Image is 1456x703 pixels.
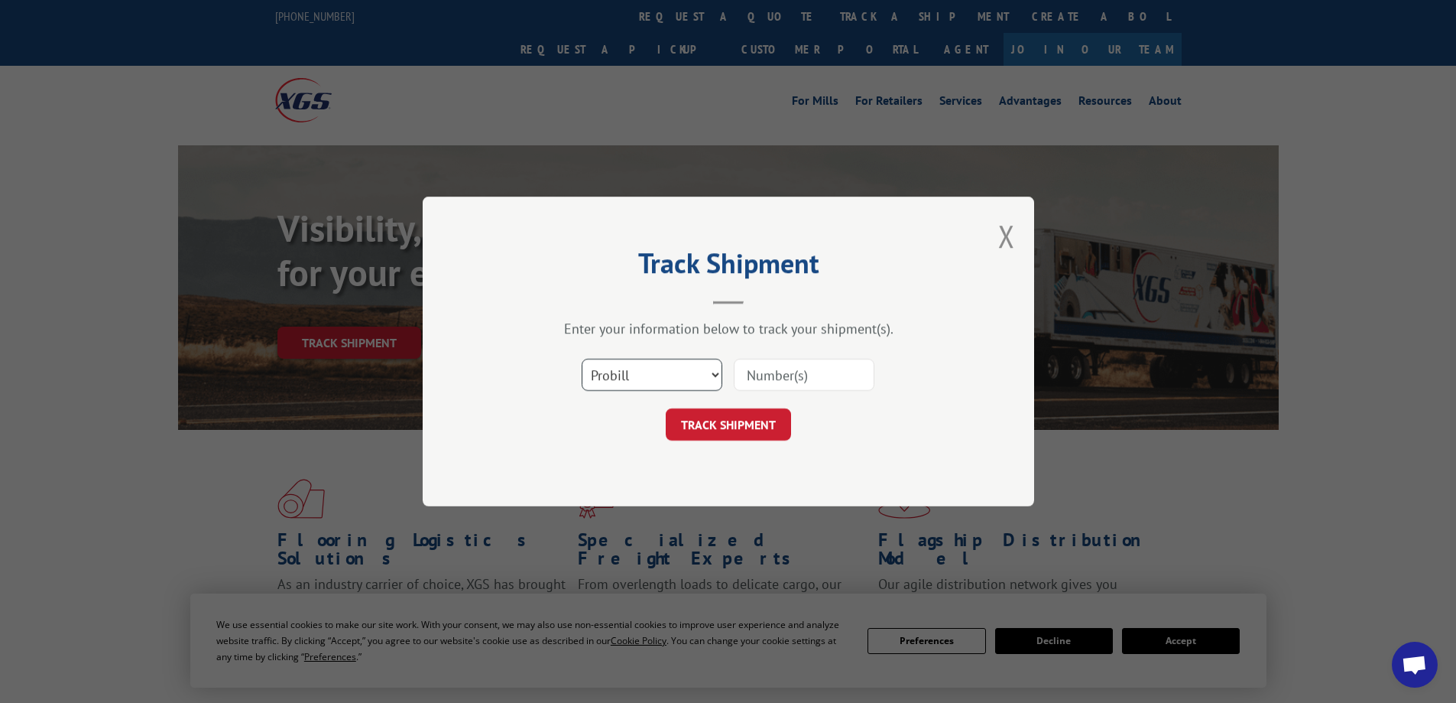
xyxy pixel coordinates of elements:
[499,320,958,337] div: Enter your information below to track your shipment(s).
[499,252,958,282] h2: Track Shipment
[1392,642,1438,688] div: Open chat
[998,216,1015,256] button: Close modal
[666,408,791,441] button: TRACK SHIPMENT
[734,359,874,391] input: Number(s)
